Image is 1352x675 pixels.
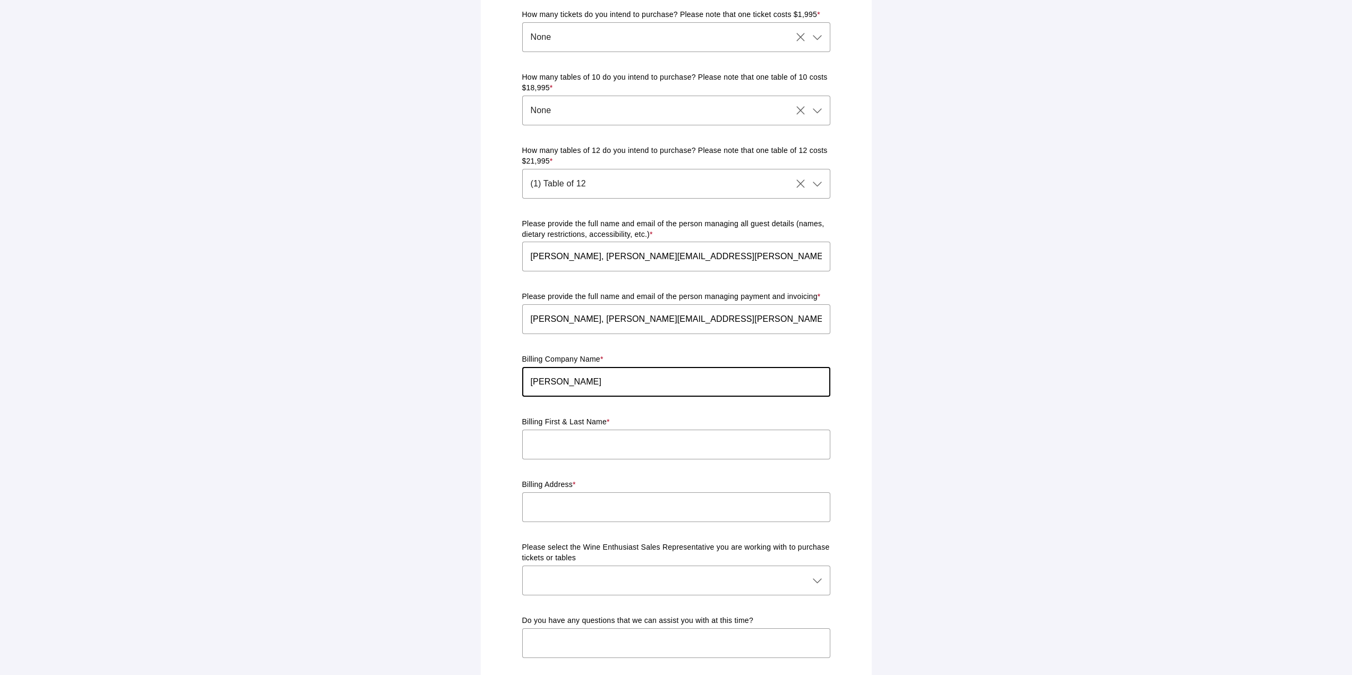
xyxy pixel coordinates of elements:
p: Please provide the full name and email of the person managing all guest details (names, dietary r... [522,219,830,240]
p: Please provide the full name and email of the person managing payment and invoicing [522,292,830,302]
p: Billing Address [522,480,830,490]
i: Clear [794,31,807,44]
span: (1) Table of 12 [531,177,586,190]
i: Clear [794,177,807,190]
p: How many tables of 12 do you intend to purchase? Please note that one table of 12 costs $21,995 [522,146,830,167]
span: None [531,104,551,117]
p: Please select the Wine Enthusiast Sales Representative you are working with to purchase tickets o... [522,542,830,563]
p: How many tickets do you intend to purchase? Please note that one ticket costs $1,995 [522,10,830,20]
p: Do you have any questions that we can assist you with at this time? [522,616,830,626]
i: Clear [794,104,807,117]
span: None [531,31,551,44]
p: Billing First & Last Name [522,417,830,428]
p: Billing Company Name [522,354,830,365]
p: How many tables of 10 do you intend to purchase? Please note that one table of 10 costs $18,995 [522,72,830,93]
